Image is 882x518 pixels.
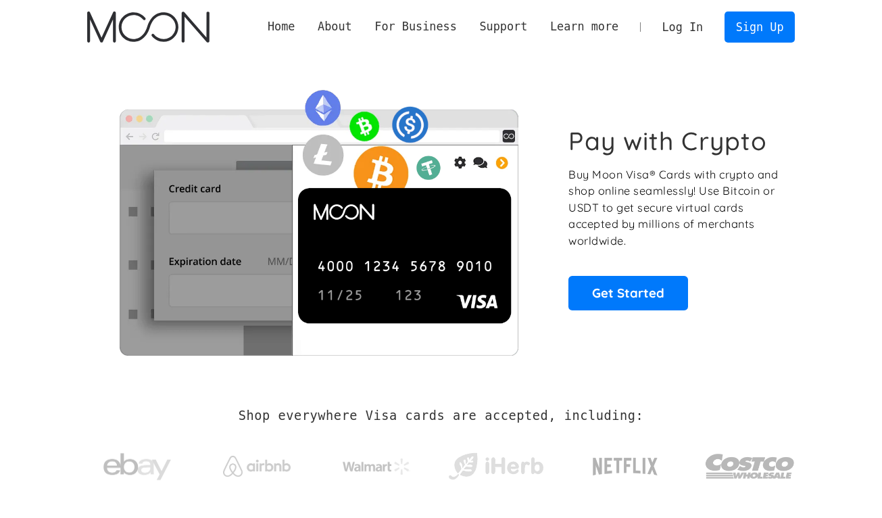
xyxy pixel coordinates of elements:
[568,166,780,250] p: Buy Moon Visa® Cards with crypto and shop online seamlessly! Use Bitcoin or USDT to get secure vi...
[87,11,210,43] a: home
[87,11,210,43] img: Moon Logo
[445,449,546,484] img: iHerb
[306,18,363,35] div: About
[468,18,539,35] div: Support
[223,456,291,477] img: Airbnb
[479,18,527,35] div: Support
[343,458,410,475] img: Walmart
[651,12,714,42] a: Log In
[568,276,688,310] a: Get Started
[374,18,456,35] div: For Business
[87,80,550,355] img: Moon Cards let you spend your crypto anywhere Visa is accepted.
[87,432,188,495] a: ebay
[568,126,767,156] h1: Pay with Crypto
[256,18,306,35] a: Home
[565,436,686,490] a: Netflix
[364,18,468,35] div: For Business
[318,18,352,35] div: About
[539,18,630,35] div: Learn more
[445,435,546,491] a: iHerb
[206,442,307,484] a: Airbnb
[239,408,643,423] h2: Shop everywhere Visa cards are accepted, including:
[705,441,795,492] img: Costco
[103,446,171,488] img: ebay
[591,450,659,484] img: Netflix
[705,427,795,498] a: Costco
[550,18,618,35] div: Learn more
[326,445,426,481] a: Walmart
[725,11,795,42] a: Sign Up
